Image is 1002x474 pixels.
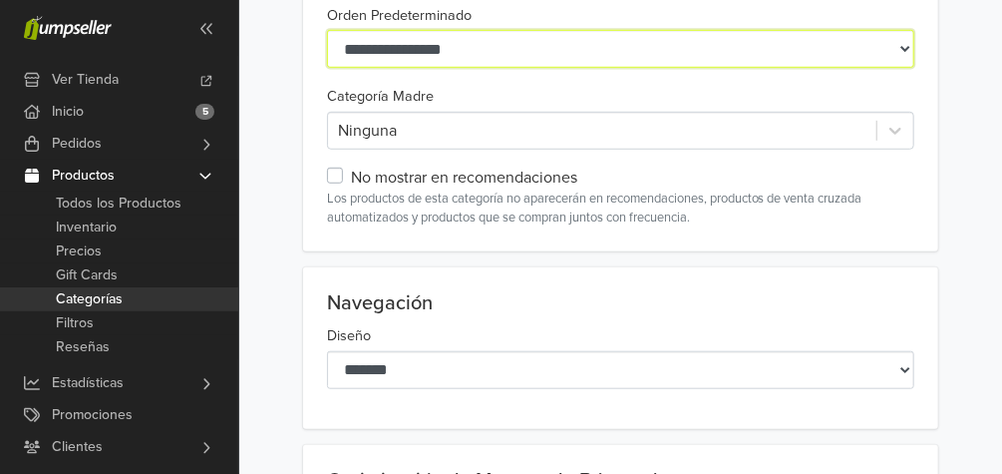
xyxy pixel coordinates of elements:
[52,431,103,463] span: Clientes
[351,166,577,190] label: No mostrar en recomendaciones
[52,160,115,192] span: Productos
[52,399,133,431] span: Promociones
[327,291,915,315] h2: Navegación
[52,128,102,160] span: Pedidos
[56,311,94,335] span: Filtros
[56,335,110,359] span: Reseñas
[327,5,472,27] label: Orden Predeterminado
[327,86,434,108] label: Categoría Madre
[56,263,118,287] span: Gift Cards
[56,192,181,216] span: Todos los Productos
[195,104,214,120] span: 5
[327,325,371,347] label: Diseño
[52,64,119,96] span: Ver Tienda
[56,216,117,239] span: Inventario
[327,190,915,228] p: Los productos de esta categoría no aparecerán en recomendaciones, productos de venta cruzada auto...
[52,367,124,399] span: Estadísticas
[56,287,123,311] span: Categorías
[56,239,102,263] span: Precios
[52,96,84,128] span: Inicio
